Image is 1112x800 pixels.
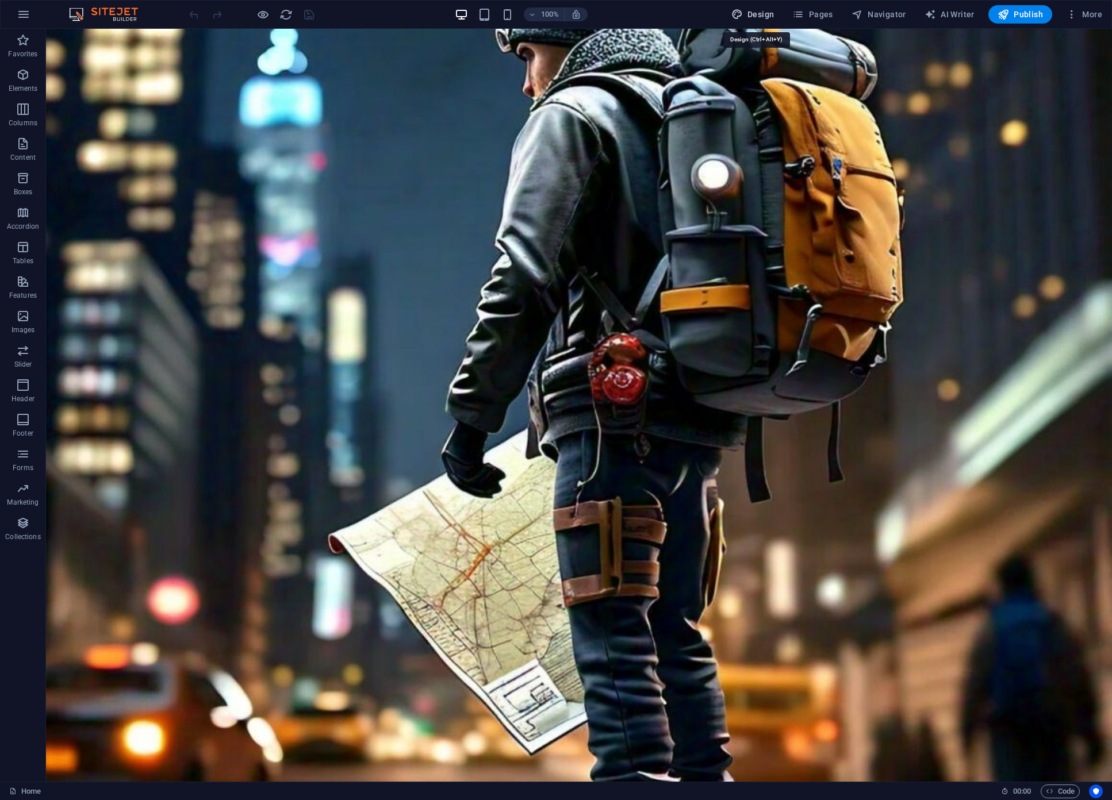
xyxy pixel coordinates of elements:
p: Forms [13,463,33,472]
p: Footer [13,429,33,438]
span: : [1021,787,1023,795]
p: Tables [13,256,33,266]
button: Navigator [847,5,911,24]
h6: Session time [1001,784,1032,798]
button: Usercentrics [1089,784,1103,798]
p: Accordion [7,222,39,231]
p: Slider [14,360,32,369]
p: Features [9,291,37,300]
p: Elements [9,84,38,93]
img: Editor Logo [66,7,152,21]
button: Publish [988,5,1052,24]
span: More [1066,9,1102,20]
span: 00 00 [1013,784,1031,798]
span: Pages [792,9,833,20]
p: Collections [5,532,40,541]
p: Images [11,325,35,334]
p: Boxes [14,187,33,197]
span: Code [1046,784,1075,798]
span: Publish [998,9,1043,20]
a: Click to cancel selection. Double-click to open Pages [9,784,41,798]
p: Marketing [7,498,39,507]
span: AI Writer [925,9,975,20]
button: Design [727,5,779,24]
p: Columns [9,118,37,128]
button: 100% [524,7,565,21]
i: On resize automatically adjust zoom level to fit chosen device. [571,9,581,20]
span: Design [731,9,774,20]
button: Pages [788,5,837,24]
p: Header [11,394,34,403]
button: AI Writer [920,5,979,24]
button: Click here to leave preview mode and continue editing [256,7,270,21]
p: Favorites [8,49,37,59]
button: More [1061,5,1107,24]
p: Content [10,153,36,162]
h6: 100% [541,7,559,21]
button: reload [279,7,293,21]
i: Reload page [279,8,293,21]
span: Navigator [852,9,906,20]
button: Code [1041,784,1080,798]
